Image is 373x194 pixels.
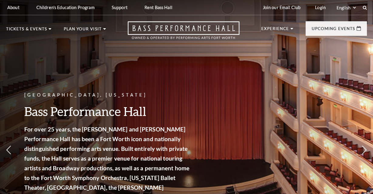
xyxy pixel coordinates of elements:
[112,5,127,10] p: Support
[144,5,172,10] p: Rent Bass Hall
[24,104,191,119] h3: Bass Performance Hall
[36,5,95,10] p: Children's Education Program
[7,5,19,10] p: About
[64,27,102,34] p: Plan Your Visit
[312,27,355,34] p: Upcoming Events
[24,91,191,99] p: [GEOGRAPHIC_DATA], [US_STATE]
[335,5,357,11] select: Select:
[261,27,289,34] p: Experience
[6,27,47,34] p: Tickets & Events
